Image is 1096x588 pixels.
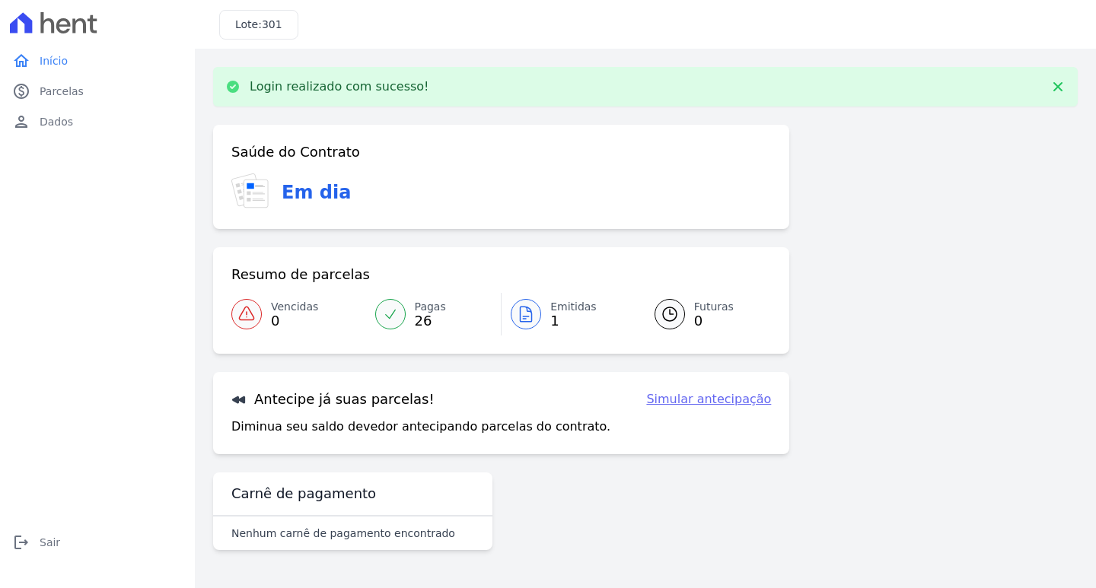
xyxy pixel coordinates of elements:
[6,527,189,558] a: logoutSair
[646,390,771,408] a: Simular antecipação
[40,84,84,99] span: Parcelas
[12,52,30,70] i: home
[550,299,597,315] span: Emitidas
[40,535,60,550] span: Sair
[6,46,189,76] a: homeInício
[366,293,502,335] a: Pagas 26
[235,17,282,33] h3: Lote:
[231,485,376,503] h3: Carnê de pagamento
[231,293,366,335] a: Vencidas 0
[12,533,30,551] i: logout
[231,526,455,541] p: Nenhum carnê de pagamento encontrado
[694,315,734,327] span: 0
[550,315,597,327] span: 1
[282,179,351,206] h3: Em dia
[694,299,734,315] span: Futuras
[262,18,282,30] span: 301
[271,299,318,315] span: Vencidas
[6,106,189,137] a: personDados
[6,76,189,106] a: paidParcelas
[231,265,370,284] h3: Resumo de parcelas
[271,315,318,327] span: 0
[12,113,30,131] i: person
[415,299,446,315] span: Pagas
[415,315,446,327] span: 26
[231,390,435,408] h3: Antecipe já suas parcelas!
[231,143,360,161] h3: Saúde do Contrato
[40,114,73,129] span: Dados
[502,293,636,335] a: Emitidas 1
[40,53,68,68] span: Início
[12,82,30,100] i: paid
[231,418,610,436] p: Diminua seu saldo devedor antecipando parcelas do contrato.
[636,293,772,335] a: Futuras 0
[250,79,429,94] p: Login realizado com sucesso!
